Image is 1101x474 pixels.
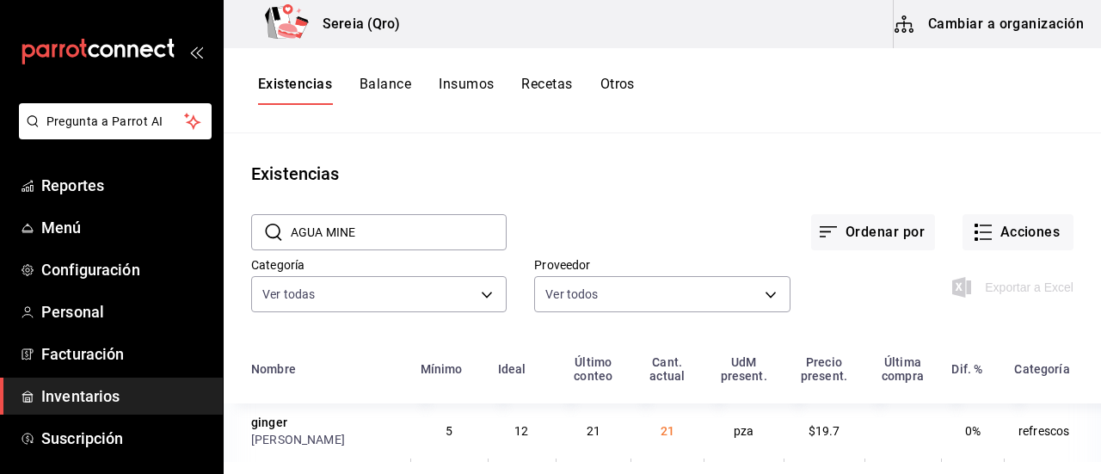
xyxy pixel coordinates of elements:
div: Precio present. [794,355,853,383]
button: Acciones [963,214,1073,250]
div: navigation tabs [258,76,635,105]
button: Balance [360,76,411,105]
span: Suscripción [41,427,209,450]
button: Recetas [521,76,572,105]
div: Último conteo [566,355,620,383]
span: 21 [661,424,674,438]
div: Ideal [498,362,526,376]
button: Ordenar por [811,214,935,250]
span: Menú [41,216,209,239]
span: Reportes [41,174,209,197]
label: Categoría [251,259,507,271]
h3: Sereia (Qro) [309,14,401,34]
span: Inventarios [41,385,209,408]
div: Última compra [875,355,932,383]
td: pza [704,403,784,459]
span: 12 [514,424,528,438]
span: 21 [587,424,600,438]
span: Pregunta a Parrot AI [46,113,185,131]
td: refrescos [1004,403,1101,459]
div: Dif. % [951,362,982,376]
a: Pregunta a Parrot AI [12,125,212,143]
button: Otros [600,76,635,105]
button: Insumos [439,76,494,105]
div: UdM present. [714,355,773,383]
div: Mínimo [421,362,463,376]
span: $19.7 [809,424,840,438]
span: Configuración [41,258,209,281]
input: Buscar nombre de insumo [291,215,507,249]
div: Existencias [251,161,339,187]
div: Categoría [1014,362,1069,376]
button: open_drawer_menu [189,45,203,58]
div: Cant. actual [641,355,693,383]
button: Existencias [258,76,332,105]
label: Proveedor [534,259,790,271]
span: Ver todas [262,286,315,303]
span: Ver todos [545,286,598,303]
div: [PERSON_NAME] [251,431,400,448]
div: Nombre [251,362,296,376]
span: Facturación [41,342,209,366]
span: 5 [446,424,452,438]
span: 0% [965,424,981,438]
div: ginger [251,414,287,431]
span: Personal [41,300,209,323]
button: Pregunta a Parrot AI [19,103,212,139]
